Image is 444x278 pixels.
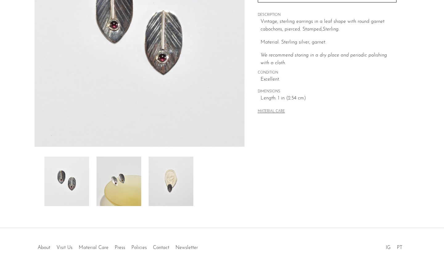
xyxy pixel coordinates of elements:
ul: Social Medias [383,240,405,252]
ul: Quick links [35,240,201,252]
span: CONDITION [258,70,397,76]
img: Garnet Leaf Earrings [44,157,89,206]
button: MATERIAL CARE [258,109,285,114]
a: Contact [153,245,169,250]
a: Policies [131,245,147,250]
em: Sterling [323,27,339,32]
a: IG [386,245,391,250]
span: DIMENSIONS [258,89,397,95]
a: Visit Us [56,245,72,250]
a: About [38,245,50,250]
i: We recommend storing in a dry place and periodic polishing with a cloth. [261,53,387,66]
a: Press [115,245,125,250]
a: PT [397,245,402,250]
p: Material: Sterling silver, garnet. [261,39,397,47]
span: DESCRIPTION [258,12,397,18]
a: Material Care [79,245,109,250]
img: Garnet Leaf Earrings [97,157,141,206]
img: Garnet Leaf Earrings [149,157,193,206]
p: Vintage, sterling earrings in a leaf shape with round garnet cabochons, pierced. Stamped, . [261,18,397,34]
span: Excellent. [261,76,397,84]
span: Length: 1 in (2.54 cm) [261,95,397,103]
